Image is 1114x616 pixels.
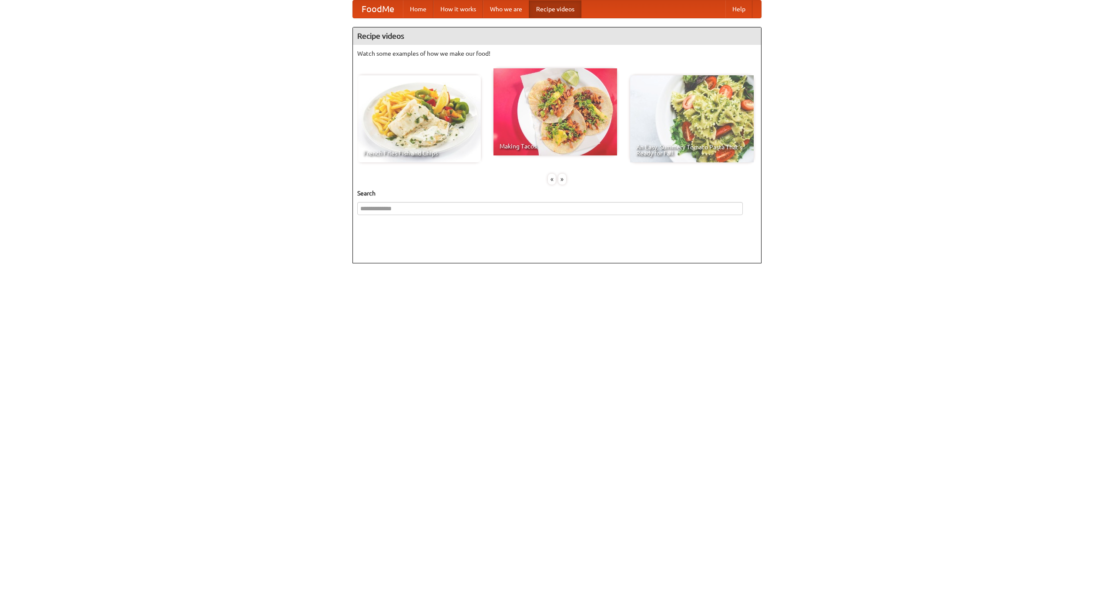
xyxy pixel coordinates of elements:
[548,174,556,185] div: «
[353,0,403,18] a: FoodMe
[725,0,752,18] a: Help
[500,143,611,149] span: Making Tacos
[403,0,433,18] a: Home
[558,174,566,185] div: »
[630,75,754,162] a: An Easy, Summery Tomato Pasta That's Ready for Fall
[529,0,581,18] a: Recipe videos
[433,0,483,18] a: How it works
[357,75,481,162] a: French Fries Fish and Chips
[353,27,761,45] h4: Recipe videos
[483,0,529,18] a: Who we are
[357,189,757,198] h5: Search
[357,49,757,58] p: Watch some examples of how we make our food!
[493,68,617,155] a: Making Tacos
[363,150,475,156] span: French Fries Fish and Chips
[636,144,748,156] span: An Easy, Summery Tomato Pasta That's Ready for Fall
